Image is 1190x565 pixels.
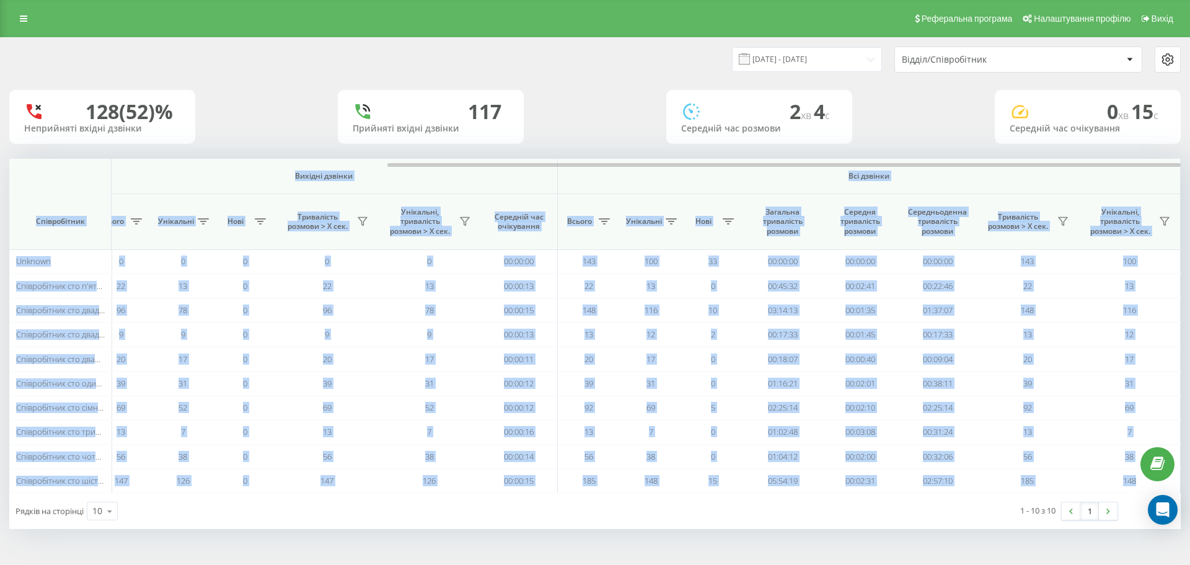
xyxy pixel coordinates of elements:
span: Загальна тривалість розмови [753,207,812,236]
span: 69 [323,402,332,413]
span: 0 [243,329,247,340]
span: 17 [1125,354,1134,365]
span: 126 [177,475,190,486]
span: 15 [708,475,717,486]
span: 39 [323,378,332,389]
td: 00:00:00 [744,249,821,274]
span: 15 [1131,98,1158,125]
span: 0 [711,354,715,365]
td: 00:31:24 [899,420,976,444]
td: 00:09:04 [899,347,976,371]
span: 17 [425,354,434,365]
span: Співробітник сто чотирнадцять [16,451,136,462]
span: Співробітник сто тринадцять [16,426,126,437]
span: хв [801,109,814,122]
span: 22 [584,280,593,291]
td: 00:00:13 [480,323,558,347]
span: 52 [178,402,187,413]
span: 52 [425,402,434,413]
span: 5 [711,402,715,413]
div: Прийняті вхідні дзвінки [353,123,509,134]
span: 13 [117,426,125,437]
span: Співробітник [20,216,100,226]
span: 31 [1125,378,1134,389]
span: 13 [584,329,593,340]
span: 0 [243,305,247,316]
span: 20 [323,354,332,365]
span: Унікальні, тривалість розмови > Х сек. [1085,207,1155,236]
td: 00:45:32 [744,274,821,298]
span: 39 [1023,378,1032,389]
span: Налаштування профілю [1034,14,1130,24]
a: 1 [1080,502,1099,520]
span: 31 [178,378,187,389]
span: 0 [325,256,329,267]
span: 69 [117,402,125,413]
span: 7 [181,426,185,437]
span: 56 [323,451,332,462]
td: 00:00:00 [821,249,899,274]
span: 20 [117,354,125,365]
span: 13 [323,426,332,437]
span: 7 [1127,426,1132,437]
td: 00:00:00 [899,249,976,274]
div: 10 [92,505,102,517]
span: Унікальні [158,216,194,226]
span: Всі дзвінки [594,171,1144,181]
span: 116 [1123,305,1136,316]
td: 00:03:08 [821,420,899,444]
span: 13 [425,280,434,291]
td: 05:54:19 [744,469,821,493]
span: 17 [178,354,187,365]
span: Унікальні [626,216,662,226]
span: 116 [645,305,658,316]
span: 12 [1125,329,1134,340]
span: хв [1118,109,1131,122]
span: 38 [425,451,434,462]
td: 01:02:48 [744,420,821,444]
span: 185 [1021,475,1034,486]
td: 00:02:41 [821,274,899,298]
span: Унікальні, тривалість розмови > Х сек. [384,207,456,236]
div: Відділ/Співробітник [902,55,1050,65]
span: Тривалість розмови > Х сек. [982,212,1054,231]
span: 13 [1125,280,1134,291]
span: 56 [117,451,125,462]
span: 7 [649,426,653,437]
span: 39 [117,378,125,389]
span: 13 [178,280,187,291]
span: 148 [583,305,596,316]
span: 92 [1023,402,1032,413]
div: 128 (52)% [86,100,173,123]
td: 00:38:11 [899,371,976,396]
span: c [825,109,830,122]
td: 02:25:14 [744,396,821,420]
td: 00:00:12 [480,371,558,396]
span: 0 [243,451,247,462]
td: 01:16:21 [744,371,821,396]
span: 13 [1023,329,1032,340]
span: 100 [645,256,658,267]
td: 00:00:11 [480,347,558,371]
span: 38 [178,451,187,462]
td: 00:00:15 [480,469,558,493]
td: 01:04:12 [744,445,821,469]
td: 00:00:16 [480,420,558,444]
td: 00:17:33 [744,323,821,347]
span: Вихід [1152,14,1173,24]
span: 33 [708,256,717,267]
td: 00:00:12 [480,396,558,420]
span: Нові [688,216,719,226]
span: Unknown [16,256,51,267]
div: Open Intercom Messenger [1148,495,1178,525]
span: 56 [584,451,593,462]
span: 0 [243,378,247,389]
span: 0 [711,280,715,291]
span: 0 [119,256,123,267]
span: Середній час очікування [490,212,548,231]
span: Реферальна програма [922,14,1013,24]
td: 00:00:40 [821,347,899,371]
span: 0 [243,475,247,486]
td: 02:25:14 [899,396,976,420]
span: 0 [243,426,247,437]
